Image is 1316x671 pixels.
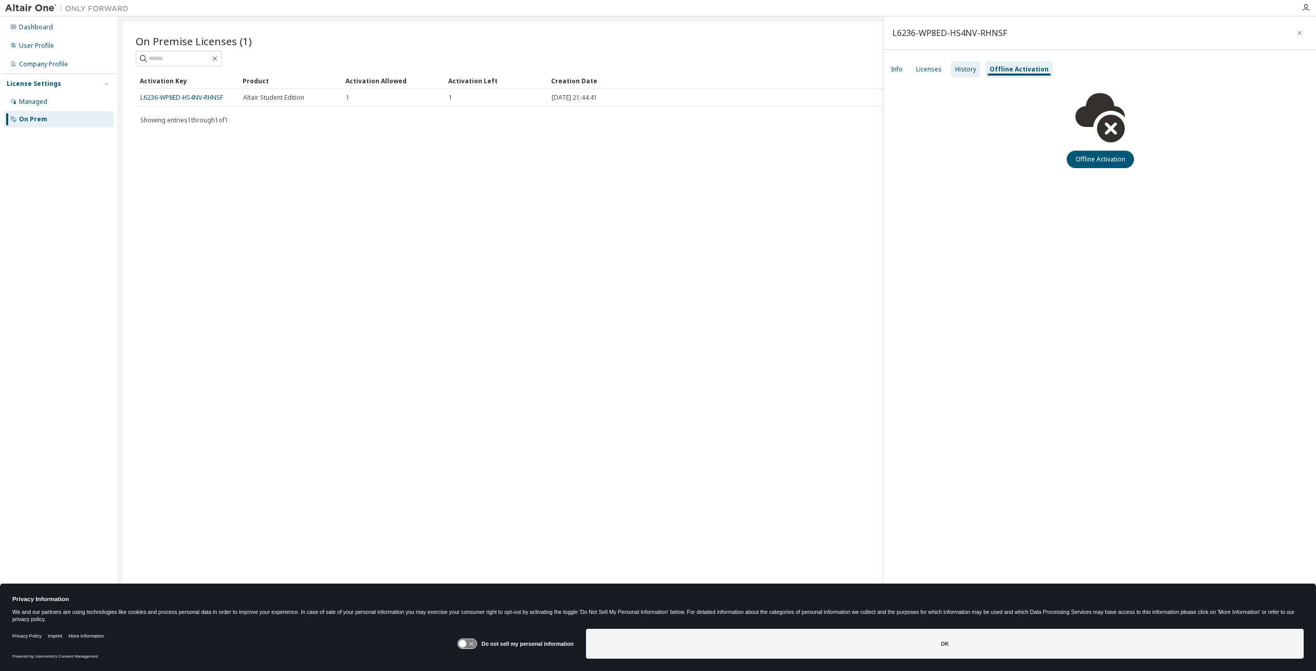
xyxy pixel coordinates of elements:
div: License Settings [7,80,61,88]
div: Dashboard [19,23,53,31]
div: Licenses [916,65,942,74]
div: Activation Key [140,72,234,89]
div: Info [891,65,903,74]
span: [DATE] 21:44:41 [552,94,597,102]
div: Activation Left [448,72,543,89]
div: L6236-WP8ED-HS4NV-RHNSF [892,29,1007,37]
div: Creation Date [551,72,1253,89]
span: Altair Student Edition [243,94,304,102]
div: User Profile [19,42,54,50]
span: 1 [449,94,452,102]
a: L6236-WP8ED-HS4NV-RHNSF [140,93,223,102]
div: On Prem [19,115,47,123]
div: Product [243,72,337,89]
div: Managed [19,98,47,106]
div: Activation Allowed [345,72,440,89]
span: On Premise Licenses (1) [136,34,252,48]
div: Company Profile [19,60,68,68]
span: Showing entries 1 through 1 of 1 [140,116,228,124]
div: Offline Activation [990,65,1049,74]
span: 1 [346,94,350,102]
img: Altair One [5,3,134,13]
button: Offline Activation [1067,151,1134,168]
div: History [955,65,976,74]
